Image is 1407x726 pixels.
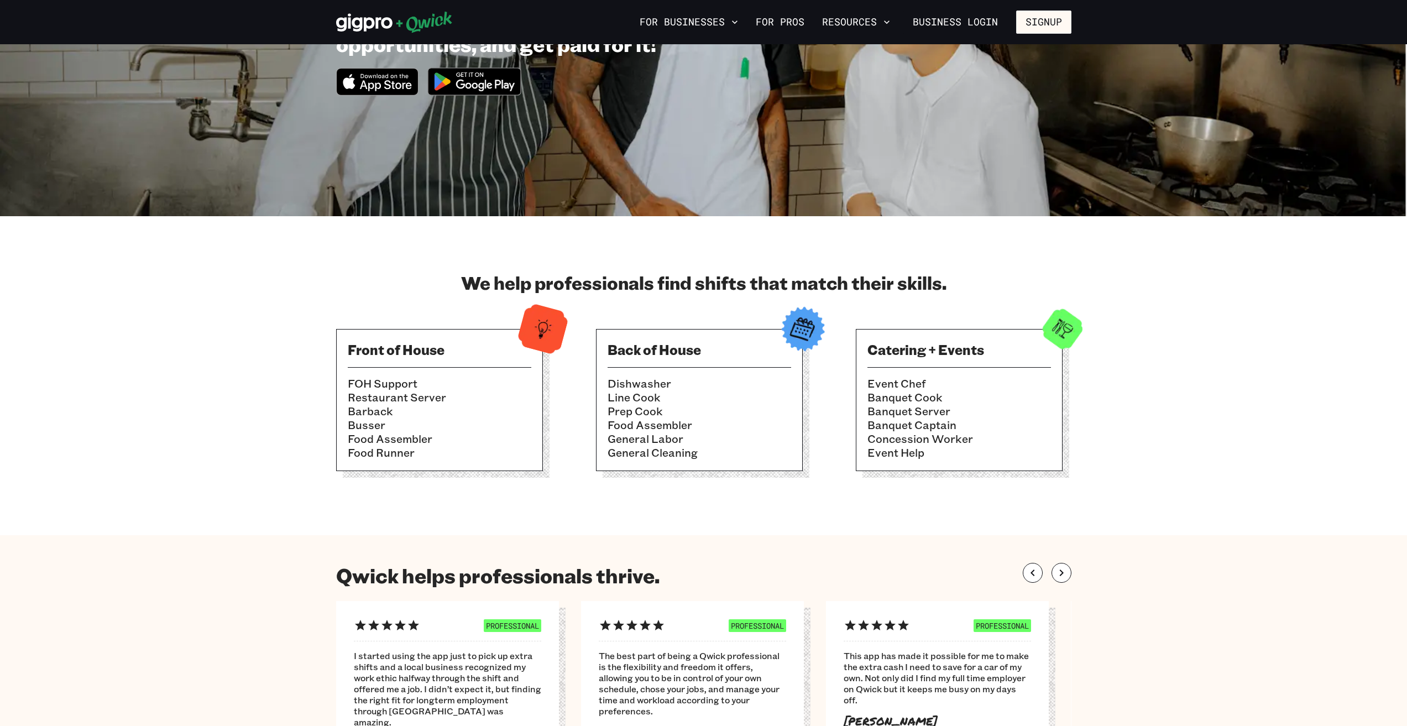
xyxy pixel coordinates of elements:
li: Prep Cook [608,404,791,418]
span: The best part of being a Qwick professional is the flexibility and freedom it offers, allowing yo... [599,650,786,717]
button: Signup [1016,11,1071,34]
a: Business Login [903,11,1007,34]
li: General Labor [608,432,791,446]
li: Dishwasher [608,377,791,390]
li: Food Runner [348,446,531,459]
li: Food Assembler [348,432,531,446]
a: For Pros [751,13,809,32]
li: General Cleaning [608,446,791,459]
a: Download on the App Store [336,86,419,98]
span: PROFESSIONAL [974,619,1031,632]
img: Get it on Google Play [421,61,528,102]
span: PROFESSIONAL [729,619,786,632]
h3: Front of House [348,341,531,358]
li: Busser [348,418,531,432]
h1: Work when you want, explore new opportunities, and get paid for it! [336,7,777,56]
span: This app has made it possible for me to make the extra cash I need to save for a car of my own. N... [844,650,1031,706]
li: Banquet Server [867,404,1051,418]
li: FOH Support [348,377,531,390]
li: Event Help [867,446,1051,459]
li: Concession Worker [867,432,1051,446]
li: Barback [348,404,531,418]
h3: Catering + Events [867,341,1051,358]
li: Banquet Cook [867,390,1051,404]
h1: Qwick helps professionals thrive. [336,563,660,588]
h2: We help professionals find shifts that match their skills. [336,271,1071,294]
li: Event Chef [867,377,1051,390]
li: Food Assembler [608,418,791,432]
li: Banquet Captain [867,418,1051,432]
button: For Businesses [635,13,742,32]
span: PROFESSIONAL [484,619,541,632]
h3: Back of House [608,341,791,358]
li: Line Cook [608,390,791,404]
button: Resources [818,13,895,32]
li: Restaurant Server [348,390,531,404]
